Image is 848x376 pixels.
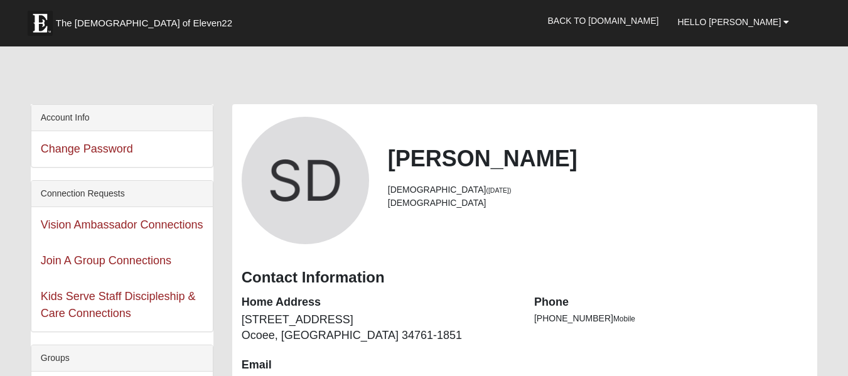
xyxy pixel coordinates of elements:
[31,181,213,207] div: Connection Requests
[539,5,668,36] a: Back to [DOMAIN_NAME]
[668,6,798,38] a: Hello [PERSON_NAME]
[486,186,511,194] small: ([DATE])
[388,196,808,210] li: [DEMOGRAPHIC_DATA]
[41,218,203,231] a: Vision Ambassador Connections
[41,142,133,155] a: Change Password
[388,145,808,172] h2: [PERSON_NAME]
[677,17,781,27] span: Hello [PERSON_NAME]
[534,294,808,311] dt: Phone
[242,357,515,373] dt: Email
[41,290,196,320] a: Kids Serve Staff Discipleship & Care Connections
[21,4,272,36] a: The [DEMOGRAPHIC_DATA] of Eleven22
[242,294,515,311] dt: Home Address
[28,11,53,36] img: Eleven22 logo
[613,314,635,323] span: Mobile
[534,312,808,325] li: [PHONE_NUMBER]
[41,254,171,267] a: Join A Group Connections
[242,312,515,344] dd: [STREET_ADDRESS] Ocoee, [GEOGRAPHIC_DATA] 34761-1851
[242,117,369,244] a: View Fullsize Photo
[56,17,232,30] span: The [DEMOGRAPHIC_DATA] of Eleven22
[242,269,808,287] h3: Contact Information
[31,105,213,131] div: Account Info
[388,183,808,196] li: [DEMOGRAPHIC_DATA]
[31,345,213,372] div: Groups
